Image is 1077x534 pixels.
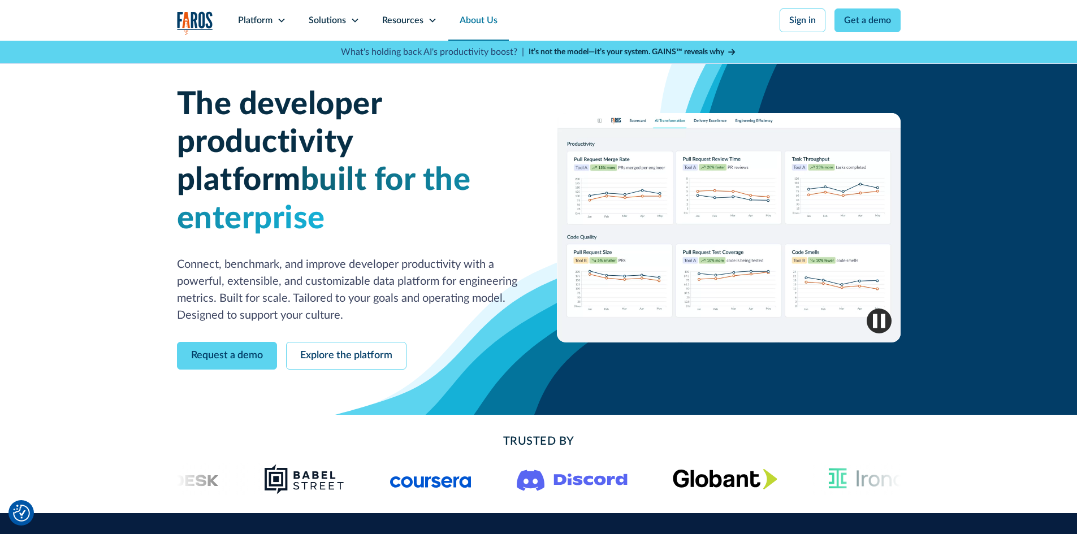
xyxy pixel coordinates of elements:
h1: The developer productivity platform [177,86,521,238]
img: Globant's logo [673,468,777,489]
div: Platform [238,14,273,27]
img: Revisit consent button [13,505,30,522]
a: Request a demo [177,342,277,370]
button: Cookie Settings [13,505,30,522]
strong: It’s not the model—it’s your system. GAINS™ reveals why [529,48,724,56]
img: Babel Street logo png [263,463,344,495]
img: Logo of the online learning platform Coursera. [390,470,472,488]
a: Explore the platform [286,342,406,370]
span: built for the enterprise [177,164,471,234]
img: Pause video [867,309,892,333]
h2: Trusted By [267,433,810,450]
div: Resources [382,14,423,27]
p: What's holding back AI's productivity boost? | [341,45,524,59]
a: Get a demo [834,8,901,32]
div: Solutions [309,14,346,27]
a: home [177,11,213,34]
img: Logo of the communication platform Discord. [517,467,628,491]
a: Sign in [780,8,825,32]
img: Logo of the analytics and reporting company Faros. [177,11,213,34]
a: It’s not the model—it’s your system. GAINS™ reveals why [529,46,737,58]
p: Connect, benchmark, and improve developer productivity with a powerful, extensible, and customiza... [177,256,521,324]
